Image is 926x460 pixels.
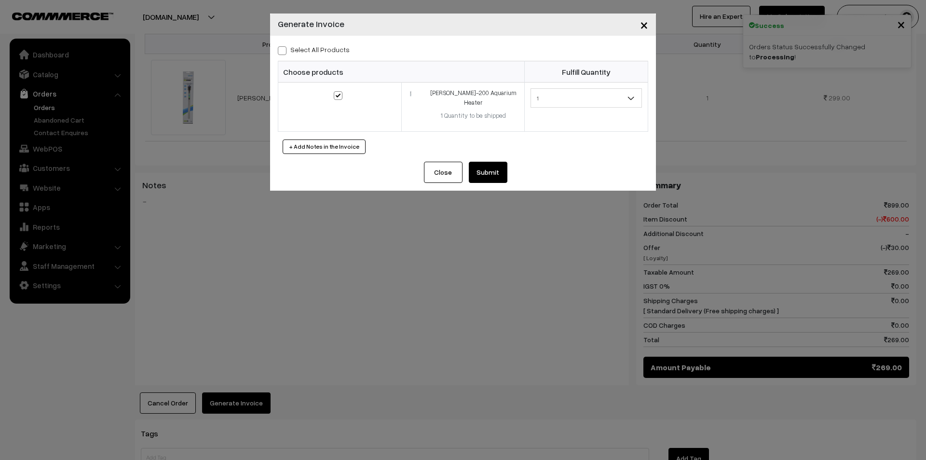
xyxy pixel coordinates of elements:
span: × [640,15,648,33]
h4: Generate Invoice [278,17,344,30]
span: 1 [531,90,641,107]
th: Choose products [278,61,525,83]
button: Close [424,162,463,183]
label: Select all Products [278,44,350,55]
button: Submit [469,162,507,183]
img: 1757496401596461aUpEN8TJL_SL1500_.jpg [408,90,414,97]
div: 1 Quantity to be shipped [428,111,518,121]
th: Fulfill Quantity [525,61,648,83]
div: [PERSON_NAME]-200 Aquarium Heater [428,88,518,107]
span: 1 [531,88,642,108]
button: Close [632,10,656,40]
button: + Add Notes in the Invoice [283,139,366,154]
